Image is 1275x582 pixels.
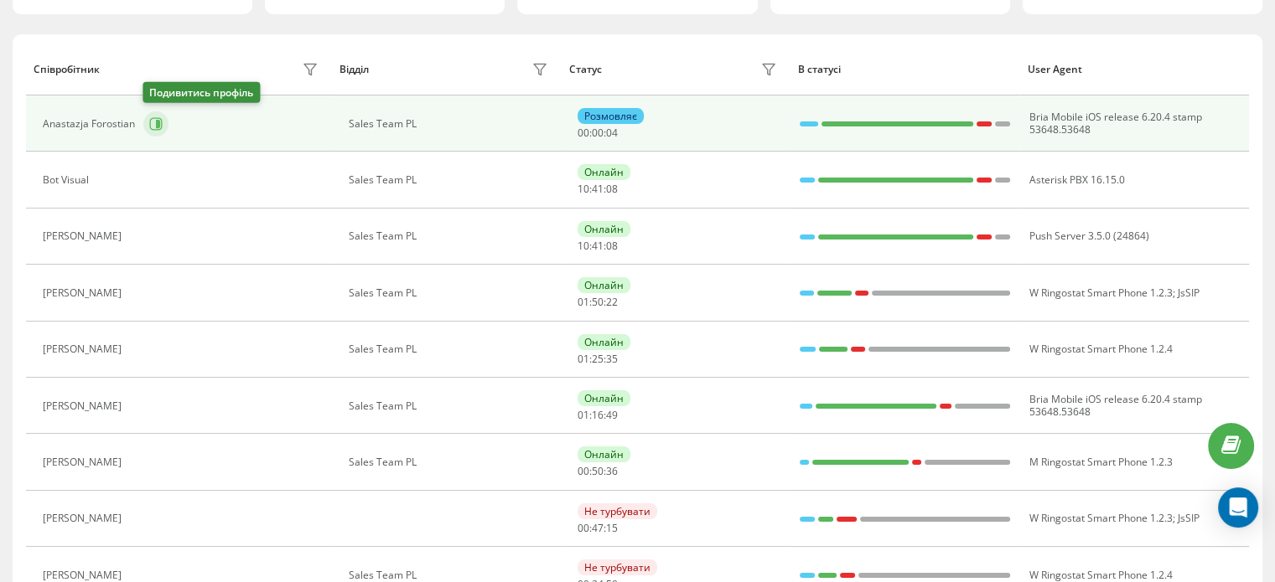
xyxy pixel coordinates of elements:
[578,295,589,309] span: 01
[569,64,602,75] div: Статус
[349,456,552,468] div: Sales Team PL
[606,182,618,196] span: 08
[578,240,618,252] div: : :
[143,82,260,103] div: Подивитись профіль
[1029,110,1201,136] span: Bria Mobile iOS release 6.20.4 stamp 53648.53648
[578,408,589,422] span: 01
[1029,511,1172,525] span: W Ringostat Smart Phone 1.2.3
[592,352,604,366] span: 25
[578,127,618,139] div: : :
[578,409,618,421] div: : :
[592,464,604,478] span: 50
[578,183,618,195] div: : :
[578,221,630,237] div: Онлайн
[578,164,630,180] div: Онлайн
[349,230,552,242] div: Sales Team PL
[349,569,552,581] div: Sales Team PL
[592,239,604,253] span: 41
[43,512,126,524] div: [PERSON_NAME]
[578,503,657,519] div: Не турбувати
[1177,511,1199,525] span: JsSIP
[349,174,552,186] div: Sales Team PL
[339,64,369,75] div: Відділ
[578,353,618,365] div: : :
[606,352,618,366] span: 35
[798,64,1012,75] div: В статусі
[592,408,604,422] span: 16
[1218,487,1258,528] div: Open Intercom Messenger
[578,446,630,462] div: Онлайн
[578,239,589,253] span: 10
[578,277,630,293] div: Онлайн
[34,64,100,75] div: Співробітник
[606,295,618,309] span: 22
[43,569,126,581] div: [PERSON_NAME]
[1029,229,1148,243] span: Push Server 3.5.0 (24864)
[43,343,126,355] div: [PERSON_NAME]
[606,464,618,478] span: 36
[1029,173,1124,187] span: Asterisk PBX 16.15.0
[578,352,589,366] span: 01
[43,287,126,299] div: [PERSON_NAME]
[578,523,618,534] div: : :
[606,126,618,140] span: 04
[43,174,93,186] div: Bot Visual
[578,521,589,535] span: 00
[43,230,126,242] div: [PERSON_NAME]
[578,126,589,140] span: 00
[578,334,630,350] div: Онлайн
[1029,392,1201,418] span: Bria Mobile iOS release 6.20.4 stamp 53648.53648
[1028,64,1241,75] div: User Agent
[606,408,618,422] span: 49
[592,521,604,535] span: 47
[592,126,604,140] span: 00
[592,182,604,196] span: 41
[1177,286,1199,300] span: JsSIP
[349,118,552,130] div: Sales Team PL
[349,287,552,299] div: Sales Team PL
[1029,568,1172,582] span: W Ringostat Smart Phone 1.2.4
[606,521,618,535] span: 15
[578,182,589,196] span: 10
[578,559,657,575] div: Не турбувати
[578,466,618,477] div: : :
[1029,286,1172,300] span: W Ringostat Smart Phone 1.2.3
[349,343,552,355] div: Sales Team PL
[578,296,618,308] div: : :
[606,239,618,253] span: 08
[578,108,644,124] div: Розмовляє
[578,464,589,478] span: 00
[592,295,604,309] span: 50
[43,456,126,468] div: [PERSON_NAME]
[43,118,139,130] div: Anastazja Forostian
[349,400,552,412] div: Sales Team PL
[578,390,630,406] div: Онлайн
[1029,342,1172,356] span: W Ringostat Smart Phone 1.2.4
[1029,455,1172,469] span: M Ringostat Smart Phone 1.2.3
[43,400,126,412] div: [PERSON_NAME]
